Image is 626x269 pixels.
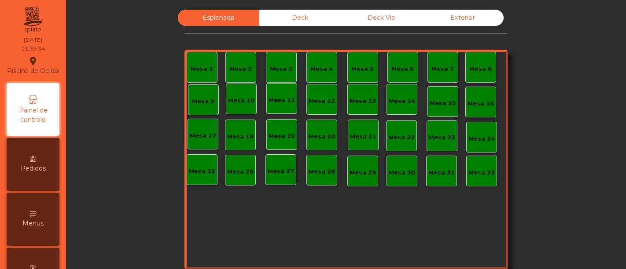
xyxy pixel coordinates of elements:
div: Mesa 4 [310,65,333,73]
div: Mesa 19 [269,132,295,141]
span: Menus [22,219,44,228]
div: Mesa 20 [309,132,335,141]
div: Mesa 23 [429,133,455,142]
i: location_on [28,56,38,66]
div: Mesa 11 [269,96,295,105]
div: Mesa 10 [228,96,254,105]
div: Mesa 28 [309,167,335,176]
div: Mesa 32 [468,168,495,177]
div: Esplanada [178,10,259,26]
img: qpiato [22,4,44,35]
div: 11:39:34 [21,45,45,53]
span: Painel de controlo [9,106,57,124]
div: Mesa 22 [388,133,415,142]
div: Mesa 2 [229,65,252,73]
div: Mesa 8 [469,65,492,73]
div: Mesa 25 [189,167,215,176]
div: Mesa 13 [350,97,376,105]
div: Mesa 7 [431,65,454,73]
div: Mesa 26 [227,167,254,176]
div: Mesa 31 [428,168,455,177]
div: Mesa 3 [270,65,292,73]
div: Mesa 27 [268,167,294,176]
div: Mesa 6 [391,65,414,73]
div: Mesa 9 [192,97,214,106]
div: Mesa 16 [468,99,494,108]
div: Mesa 18 [227,132,254,141]
div: Mesa 12 [309,97,335,105]
div: Mesa 5 [351,65,374,73]
div: Deck Vip [341,10,422,26]
div: Mesa 15 [430,99,456,108]
div: Mesa 30 [389,168,415,177]
span: Pedidos [21,164,46,173]
div: Deck [259,10,341,26]
div: [DATE] [24,36,42,44]
div: Mesa 14 [389,97,415,105]
div: Mesa 24 [468,134,495,143]
div: Mesa 29 [350,168,376,177]
div: Mesa 1 [191,65,213,73]
div: Mesa 21 [350,132,376,141]
div: Piscina de Oeiras [7,55,59,76]
div: Mesa 17 [190,131,216,140]
div: Exterior [422,10,504,26]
